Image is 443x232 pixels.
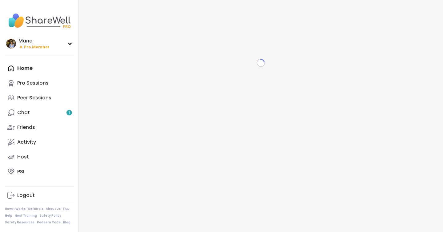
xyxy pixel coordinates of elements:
[5,120,74,135] a: Friends
[5,10,74,31] img: ShareWell Nav Logo
[17,80,49,86] div: Pro Sessions
[28,207,43,211] a: Referrals
[6,39,16,49] img: Mana
[63,207,70,211] a: FAQ
[17,109,30,116] div: Chat
[17,192,35,199] div: Logout
[39,214,61,218] a: Safety Policy
[5,105,74,120] a: Chat1
[46,207,61,211] a: About Us
[17,139,36,146] div: Activity
[63,220,70,225] a: Blog
[5,188,74,203] a: Logout
[17,94,51,101] div: Peer Sessions
[15,214,37,218] a: Host Training
[24,45,50,50] span: Pro Member
[5,76,74,90] a: Pro Sessions
[5,207,26,211] a: How It Works
[17,124,35,131] div: Friends
[5,220,34,225] a: Safety Resources
[5,214,12,218] a: Help
[37,220,61,225] a: Redeem Code
[5,90,74,105] a: Peer Sessions
[5,135,74,150] a: Activity
[69,110,70,115] span: 1
[5,164,74,179] a: PSI
[18,38,50,44] div: Mana
[5,150,74,164] a: Host
[17,168,24,175] div: PSI
[17,154,29,160] div: Host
